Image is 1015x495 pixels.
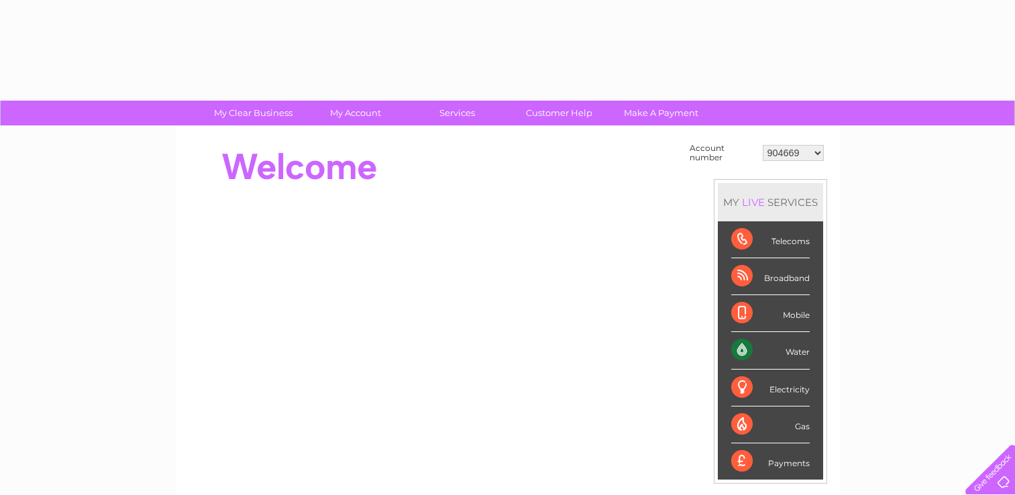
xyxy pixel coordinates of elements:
[739,196,767,209] div: LIVE
[504,101,615,125] a: Customer Help
[606,101,716,125] a: Make A Payment
[402,101,513,125] a: Services
[718,183,823,221] div: MY SERVICES
[731,406,810,443] div: Gas
[731,295,810,332] div: Mobile
[731,443,810,480] div: Payments
[300,101,411,125] a: My Account
[731,370,810,406] div: Electricity
[731,221,810,258] div: Telecoms
[731,332,810,369] div: Water
[731,258,810,295] div: Broadband
[686,140,759,166] td: Account number
[198,101,309,125] a: My Clear Business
